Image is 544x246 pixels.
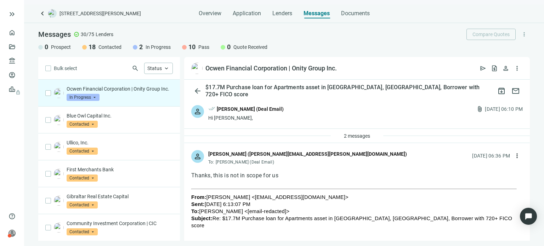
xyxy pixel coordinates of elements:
[147,65,162,71] span: Status
[54,223,64,233] img: 89450dc9-b358-4da4-acc2-66d098804d92
[54,196,64,206] img: ecc6d64c-7ded-4704-b256-efdfa257a448
[208,159,407,165] div: To:
[509,84,523,98] button: mail
[67,201,98,208] span: Contacted
[199,10,221,17] span: Overview
[89,43,96,51] span: 18
[67,85,173,92] p: Ocwen Financial Corporation | Onity Group Inc.
[216,160,274,165] span: [PERSON_NAME] (Deal Email)
[204,84,494,98] div: $17.7M Purchase loan for Apartments asset in [GEOGRAPHIC_DATA], [GEOGRAPHIC_DATA], Borrower with ...
[521,31,527,38] span: more_vert
[338,130,376,142] button: 2 messages
[67,148,98,155] span: Contacted
[514,152,521,159] span: more_vert
[491,65,498,72] span: request_quote
[518,29,530,40] button: more_vert
[233,10,261,17] span: Application
[38,9,47,18] a: keyboard_arrow_left
[208,105,215,114] span: done_all
[193,152,202,161] span: person
[272,10,292,17] span: Lenders
[485,105,523,113] div: [DATE] 06:10 PM
[67,175,98,182] span: Contacted
[217,105,284,113] div: [PERSON_NAME] (Deal Email)
[304,10,330,17] span: Messages
[480,65,487,72] span: send
[191,63,203,74] img: b4a9ab64-2e52-4e56-8950-d7303ed7cd96
[67,193,173,200] p: Gibraltar Real Estate Capital
[188,43,195,51] span: 10
[476,105,483,113] span: attach_file
[494,84,509,98] button: archive
[208,114,284,121] div: Hi [PERSON_NAME],
[163,65,170,71] span: keyboard_arrow_up
[8,213,16,220] span: help
[520,208,537,225] div: Open Intercom Messenger
[54,169,64,179] img: 82ed4670-6f99-4007-bc2a-07e90399e5f0.png
[472,152,510,160] div: [DATE] 06:36 PM
[344,133,370,139] span: 2 messages
[193,87,202,95] span: arrow_back
[227,43,231,51] span: 0
[67,112,173,119] p: Blue Owl Capital Inc.
[38,30,71,39] span: Messages
[74,32,79,37] span: check_circle
[48,9,57,18] img: deal-logo
[146,44,171,51] span: In Progress
[98,44,121,51] span: Contacted
[193,107,202,116] span: person
[511,87,520,95] span: mail
[54,142,64,152] img: b1fb5183-2cda-460d-a7cf-cbae3e0f6031
[208,150,407,158] div: [PERSON_NAME] ([PERSON_NAME][EMAIL_ADDRESS][PERSON_NAME][DOMAIN_NAME])
[205,64,337,73] div: Ocwen Financial Corporation | Onity Group Inc.
[59,10,141,17] span: [STREET_ADDRESS][PERSON_NAME]
[191,84,204,98] button: arrow_back
[54,64,77,72] span: Bulk select
[67,139,173,146] p: Ullico, Inc.
[67,94,100,101] span: In Progress
[8,230,16,237] span: person
[54,88,64,98] img: b4a9ab64-2e52-4e56-8950-d7303ed7cd96
[511,150,523,161] button: more_vert
[341,10,370,17] span: Documents
[489,63,500,74] button: request_quote
[500,63,511,74] button: person
[96,31,113,38] span: Lenders
[132,65,139,72] span: search
[477,63,489,74] button: send
[67,121,98,128] span: Contacted
[511,63,523,74] button: more_vert
[45,43,48,51] span: 0
[67,166,173,173] p: First Merchants Bank
[67,220,173,227] p: Community Investment Corporation | CIC
[54,115,64,125] img: e116c5f8-7e23-4bb8-b8cd-efccc61ac4e6
[8,10,16,18] button: keyboard_double_arrow_right
[67,228,98,235] span: Contacted
[198,44,209,51] span: Pass
[81,31,94,38] span: 30/75
[502,65,509,72] span: person
[497,87,506,95] span: archive
[233,44,267,51] span: Quote Received
[139,43,143,51] span: 2
[51,44,71,51] span: Prospect
[466,29,516,40] button: Compare Quotes
[514,65,521,72] span: more_vert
